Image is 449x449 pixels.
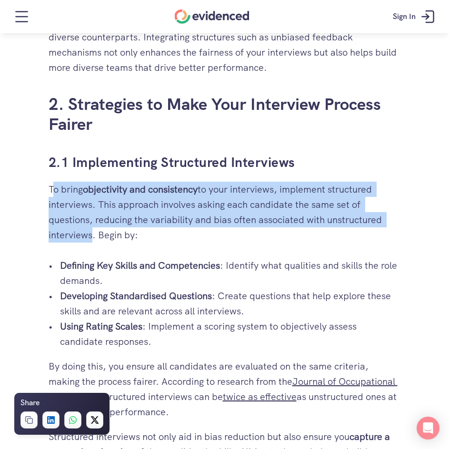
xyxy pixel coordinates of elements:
a: Sign In [386,2,444,31]
strong: Developing Standardised Questions [60,290,212,302]
p: Sign In [393,10,416,23]
a: twice as effective [223,390,297,403]
a: Home [175,10,249,24]
p: : Identify what qualities and skills the role demands. [60,258,401,288]
h6: Share [20,397,40,409]
a: 2.1 Implementing Structured Interviews [49,154,295,171]
p: By doing this, you ensure all candidates are evaluated on the same criteria, making the process f... [49,359,401,420]
strong: Using Rating Scales [60,320,142,332]
p: : Create questions that help explore these skills and are relevant across all interviews. [60,288,401,319]
p: : Implement a scoring system to objectively assess candidate responses. [60,319,401,349]
p: To bring to your interviews, implement structured interviews. This approach involves asking each ... [49,182,401,243]
strong: Defining Key Skills and Competencies [60,259,220,272]
strong: objectivity and consistency [83,183,198,195]
a: 2. Strategies to Make Your Interview Process Fairer [49,93,385,135]
div: Open Intercom Messenger [417,417,439,439]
